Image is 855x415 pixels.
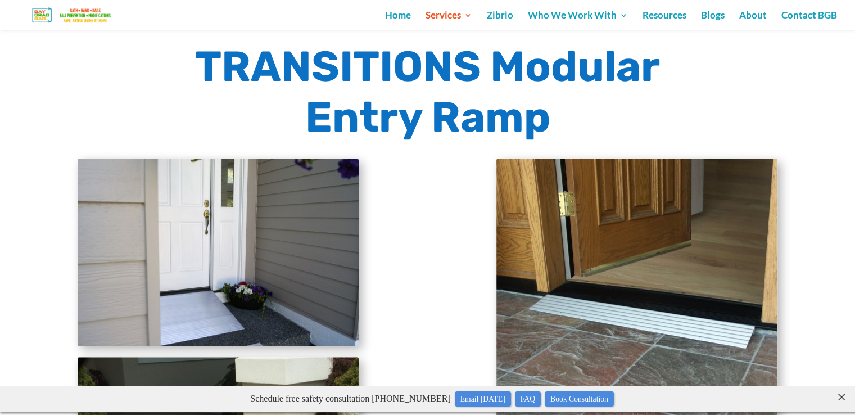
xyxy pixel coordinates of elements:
[487,11,513,30] a: Zibrio
[545,6,614,21] a: Book Consultation
[643,11,686,30] a: Resources
[78,159,359,346] img: Transitions Modular Entry Ramp-4
[836,3,847,13] close: ×
[426,11,472,30] a: Services
[515,6,541,21] a: FAQ
[701,11,725,30] a: Blogs
[781,11,837,30] a: Contact BGB
[455,6,511,21] a: Email [DATE]
[27,4,837,22] p: Schedule free safety consultation [PHONE_NUMBER]
[528,11,628,30] a: Who We Work With
[185,42,671,148] h1: TRANSITIONS Modular Entry Ramp
[739,11,767,30] a: About
[19,5,126,25] img: Bay Grab Bar
[385,11,411,30] a: Home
